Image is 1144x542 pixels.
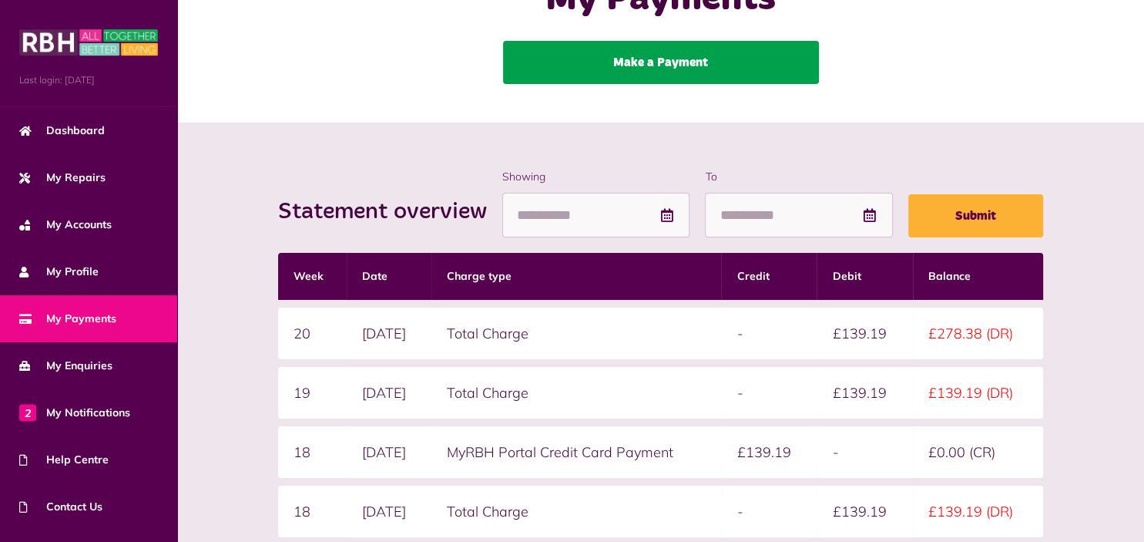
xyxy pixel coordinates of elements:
[19,170,106,186] span: My Repairs
[19,311,116,327] span: My Payments
[19,264,99,280] span: My Profile
[913,426,1043,478] td: £0.00 (CR)
[278,486,347,537] td: 18
[278,367,347,419] td: 19
[913,253,1043,300] th: Balance
[278,253,347,300] th: Week
[19,404,36,421] span: 2
[19,27,158,58] img: MyRBH
[278,426,347,478] td: 18
[19,405,130,421] span: My Notifications
[347,367,431,419] td: [DATE]
[347,486,431,537] td: [DATE]
[817,308,912,359] td: £139.19
[913,308,1043,359] td: £278.38 (DR)
[817,253,912,300] th: Debit
[431,367,722,419] td: Total Charge
[721,486,817,537] td: -
[817,367,912,419] td: £139.19
[19,358,112,374] span: My Enquiries
[278,198,502,226] h2: Statement overview
[431,308,722,359] td: Total Charge
[817,426,912,478] td: -
[913,486,1043,537] td: £139.19 (DR)
[347,253,431,300] th: Date
[721,253,817,300] th: Credit
[19,217,112,233] span: My Accounts
[721,308,817,359] td: -
[817,486,912,537] td: £139.19
[19,73,158,87] span: Last login: [DATE]
[278,308,347,359] td: 20
[503,41,819,84] a: Make a Payment
[19,452,109,468] span: Help Centre
[431,253,722,300] th: Charge type
[721,367,817,419] td: -
[908,194,1043,237] button: Submit
[431,426,722,478] td: MyRBH Portal Credit Card Payment
[913,367,1043,419] td: £139.19 (DR)
[502,169,689,185] label: Showing
[19,123,105,139] span: Dashboard
[347,308,431,359] td: [DATE]
[431,486,722,537] td: Total Charge
[721,426,817,478] td: £139.19
[705,169,892,185] label: To
[19,499,102,515] span: Contact Us
[347,426,431,478] td: [DATE]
